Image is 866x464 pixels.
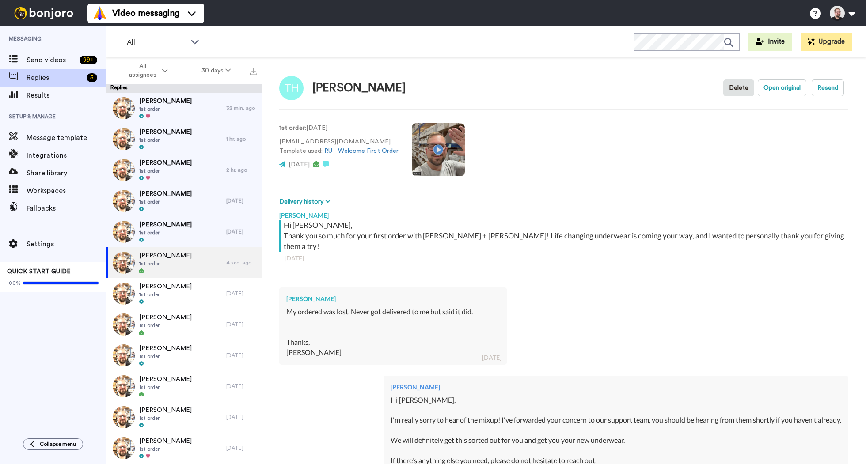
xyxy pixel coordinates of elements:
div: [PERSON_NAME] [312,82,406,94]
img: bj-logo-header-white.svg [11,7,77,19]
img: export.svg [250,68,257,75]
p: [EMAIL_ADDRESS][DOMAIN_NAME] Template used: [279,137,399,156]
span: [PERSON_NAME] [139,375,192,384]
div: [PERSON_NAME] [279,207,848,220]
span: 1st order [139,445,192,453]
div: Hi [PERSON_NAME], Thank you so much for your first order with [PERSON_NAME] + [PERSON_NAME]! Life... [284,220,846,252]
span: 1st order [139,167,192,174]
div: [DATE] [482,353,501,362]
span: [PERSON_NAME] [139,158,192,167]
div: [DATE] [226,290,257,297]
span: Workspaces [27,185,106,196]
img: efa524da-70a9-41f2-aa42-4cb2d5cfdec7-thumb.jpg [113,375,135,397]
span: Replies [27,72,83,83]
div: 4 sec. ago [226,259,257,266]
button: 30 days [185,63,248,79]
img: vm-color.svg [93,6,107,20]
div: [DATE] [226,197,257,204]
span: [DATE] [289,162,310,168]
span: Message template [27,132,106,143]
span: [PERSON_NAME] [139,97,192,106]
img: efa524da-70a9-41f2-aa42-4cb2d5cfdec7-thumb.jpg [113,437,135,459]
span: [PERSON_NAME] [139,344,192,353]
img: efa524da-70a9-41f2-aa42-4cb2d5cfdec7-thumb.jpg [113,159,135,181]
button: Open original [758,79,806,96]
a: [PERSON_NAME]1st order[DATE] [106,371,262,402]
span: 1st order [139,415,192,422]
button: Delete [723,79,754,96]
span: Collapse menu [40,441,76,448]
div: 32 min. ago [226,105,257,112]
span: [PERSON_NAME] [139,251,192,260]
div: [DATE] [285,254,843,263]
img: efa524da-70a9-41f2-aa42-4cb2d5cfdec7-thumb.jpg [113,128,135,150]
a: [PERSON_NAME]1st order[DATE] [106,433,262,464]
span: [PERSON_NAME] [139,282,192,291]
button: Delivery history [279,197,333,207]
span: [PERSON_NAME] [139,437,192,445]
strong: 1st order [279,125,305,131]
button: Resend [812,79,844,96]
button: All assignees [108,58,185,83]
div: My ordered was lost. Never got delivered to me but said it did. Thanks, [PERSON_NAME] [286,307,500,357]
span: Share library [27,168,106,178]
div: 5 [87,73,97,82]
div: 1 hr. ago [226,136,257,143]
a: [PERSON_NAME]1st order[DATE] [106,340,262,371]
a: [PERSON_NAME]1st order1 hr. ago [106,124,262,155]
span: QUICK START GUIDE [7,268,71,275]
span: 100% [7,279,21,287]
img: efa524da-70a9-41f2-aa42-4cb2d5cfdec7-thumb.jpg [113,283,135,305]
button: Collapse menu [23,438,83,450]
div: [DATE] [226,321,257,328]
span: Video messaging [112,7,179,19]
div: [DATE] [226,383,257,390]
a: RU - Welcome First Order [324,148,399,154]
button: Invite [748,33,792,51]
span: [PERSON_NAME] [139,220,192,229]
span: 1st order [139,260,192,267]
span: Settings [27,239,106,249]
a: [PERSON_NAME]1st order[DATE] [106,309,262,340]
a: [PERSON_NAME]1st order[DATE] [106,185,262,216]
span: Send videos [27,55,76,65]
span: Results [27,90,106,101]
span: 1st order [139,229,192,236]
div: [DATE] [226,228,257,235]
span: 1st order [139,198,192,205]
img: efa524da-70a9-41f2-aa42-4cb2d5cfdec7-thumb.jpg [113,313,135,336]
span: [PERSON_NAME] [139,128,192,136]
div: [PERSON_NAME] [391,383,841,392]
button: Export all results that match these filters now. [247,64,260,77]
img: Image of Thomas Harding [279,76,304,100]
span: 1st order [139,322,192,329]
span: All assignees [125,62,160,79]
div: [DATE] [226,414,257,421]
div: [DATE] [226,352,257,359]
a: [PERSON_NAME]1st order[DATE] [106,278,262,309]
span: [PERSON_NAME] [139,406,192,415]
p: : [DATE] [279,124,399,133]
span: 1st order [139,353,192,360]
img: efa524da-70a9-41f2-aa42-4cb2d5cfdec7-thumb.jpg [113,406,135,428]
div: [DATE] [226,445,257,452]
a: [PERSON_NAME]1st order2 hr. ago [106,155,262,185]
span: 1st order [139,291,192,298]
a: [PERSON_NAME]1st order[DATE] [106,216,262,247]
div: Replies [106,84,262,93]
span: All [127,37,186,48]
div: [PERSON_NAME] [286,294,500,303]
span: Integrations [27,150,106,161]
a: [PERSON_NAME]1st order4 sec. ago [106,247,262,278]
span: 1st order [139,136,192,143]
img: efa524da-70a9-41f2-aa42-4cb2d5cfdec7-thumb.jpg [113,97,135,119]
span: 1st order [139,384,192,391]
div: 99 + [80,56,97,64]
img: efa524da-70a9-41f2-aa42-4cb2d5cfdec7-thumb.jpg [113,221,135,243]
span: [PERSON_NAME] [139,313,192,322]
img: efa524da-70a9-41f2-aa42-4cb2d5cfdec7-thumb.jpg [113,252,135,274]
span: [PERSON_NAME] [139,189,192,198]
img: efa524da-70a9-41f2-aa42-4cb2d5cfdec7-thumb.jpg [113,190,135,212]
a: [PERSON_NAME]1st order32 min. ago [106,93,262,124]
